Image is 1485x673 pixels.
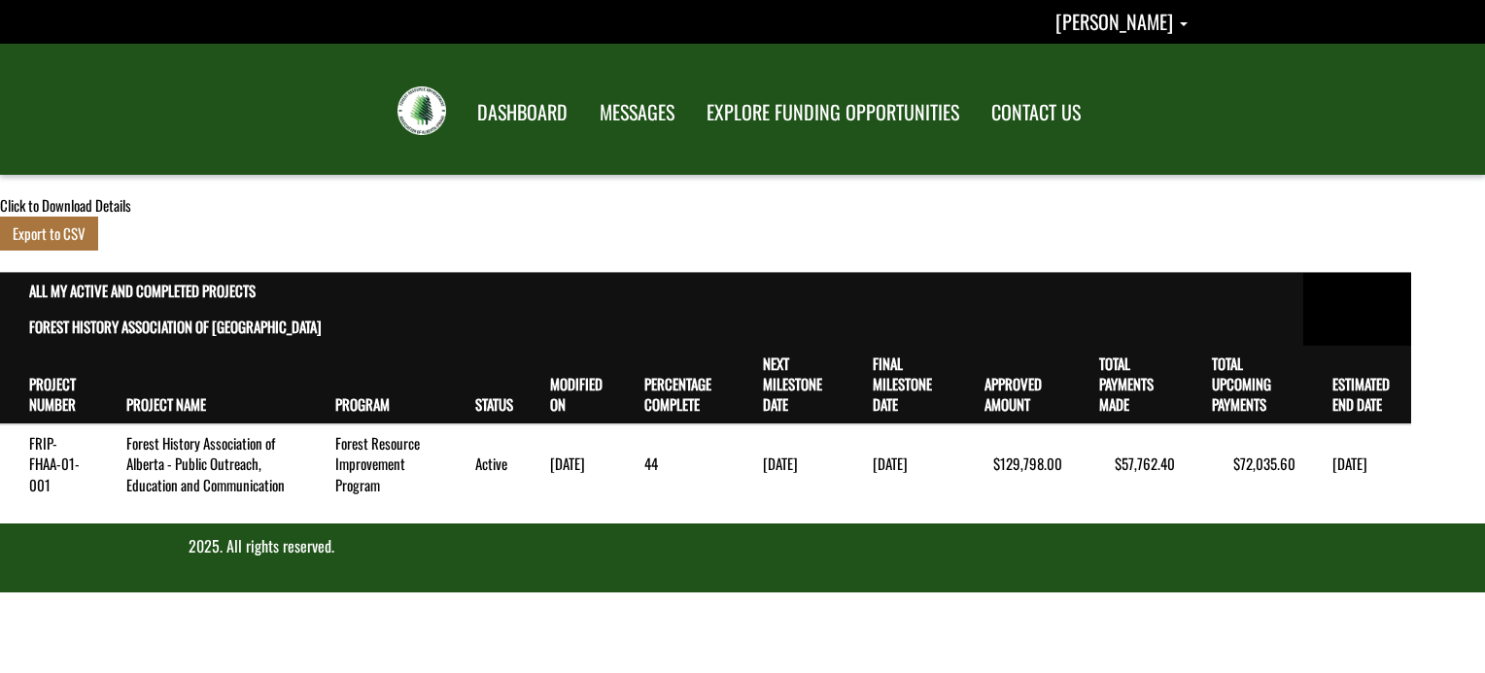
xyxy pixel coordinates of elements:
a: EXPLORE FUNDING OPPORTUNITIES [692,88,974,137]
td: $129,798.00 [955,424,1070,503]
td: Active [446,424,521,503]
nav: Main Navigation [460,83,1095,137]
span: . All rights reserved. [220,534,334,557]
th: Project Name [97,346,306,424]
td: Jun-30-2025 [734,424,845,503]
td: 44 [615,424,734,503]
a: CONTACT US [977,88,1095,137]
td: Forest Resource Improvement Program [306,424,446,503]
td: Mar-30-2029 [844,424,955,503]
a: Bruce Mayer [1055,7,1188,36]
th: Program [306,346,446,424]
th: Status [446,346,521,424]
span: [PERSON_NAME] [1055,7,1173,36]
th: Approved Amount [955,346,1070,424]
th: Next Milestone Date [734,346,845,424]
th: Modified On [521,346,615,424]
td: May-06-2025 [521,424,615,503]
td: Mar-30-2029 [1303,424,1410,503]
th: Total Payments Made [1070,346,1183,424]
th: Total Upcoming Payments [1183,346,1303,424]
img: FRIAA Submissions Portal [397,86,446,135]
a: DASHBOARD [463,88,582,137]
td: $57,762.40 [1070,424,1183,503]
td: Forest History Association of Alberta - Public Outreach, Education and Communication [97,424,306,503]
p: 2025 [189,535,1296,557]
th: Final Milestone Date [844,346,955,424]
th: Percentage Complete [615,346,734,424]
a: MESSAGES [585,88,689,137]
th: Estimated End Date [1303,346,1410,424]
td: $72,035.60 [1183,424,1303,503]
